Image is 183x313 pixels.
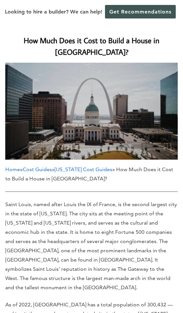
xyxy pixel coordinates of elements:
[5,35,178,57] h1: How Much Does it Cost to Build a House in [GEOGRAPHIC_DATA]?
[55,166,112,172] a: [US_STATE] Cost Guides
[105,5,176,18] a: Get Recommendations
[23,166,52,172] a: Cost Guides
[5,165,178,183] p: » » » How Much Does it Cost to Build a House in [GEOGRAPHIC_DATA]?
[5,200,178,292] p: Saint Louis, named after Louis the IX of France, is the second largest city in the state of [US_S...
[5,166,20,172] a: Home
